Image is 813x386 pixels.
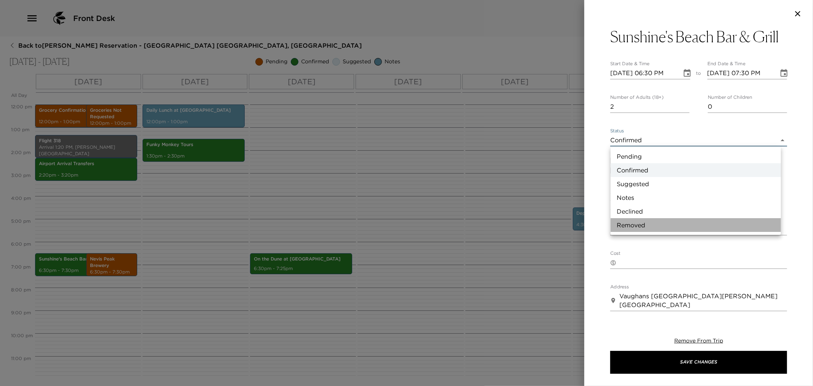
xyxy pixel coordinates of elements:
li: Removed [611,218,781,232]
li: Notes [611,191,781,204]
li: Declined [611,204,781,218]
li: Pending [611,150,781,163]
li: Confirmed [611,163,781,177]
li: Suggested [611,177,781,191]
